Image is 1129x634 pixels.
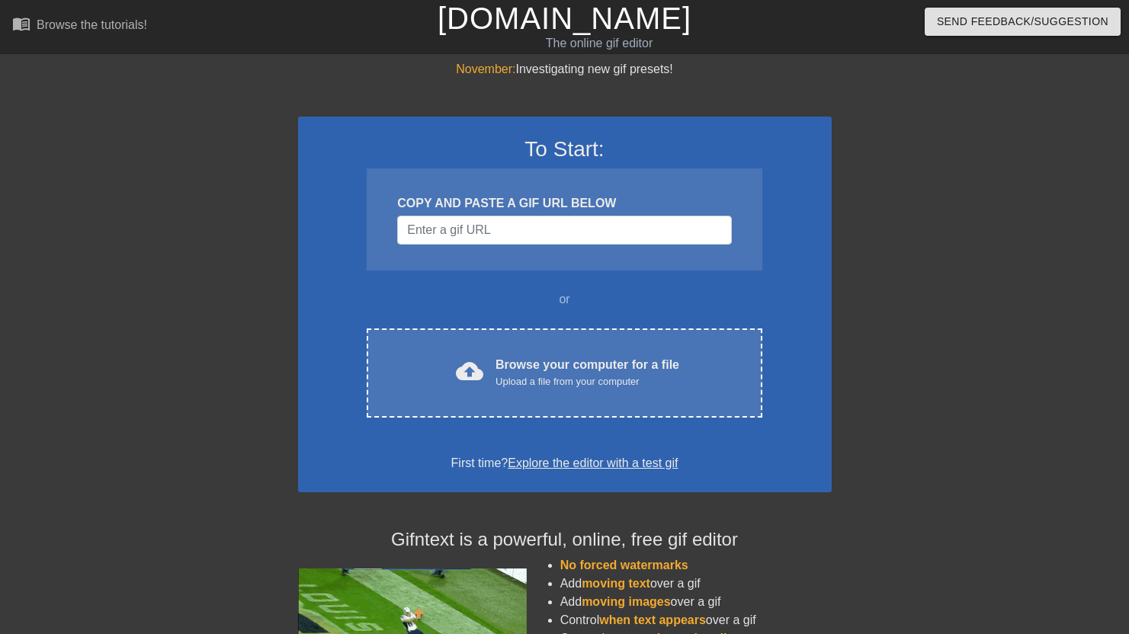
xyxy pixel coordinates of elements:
a: Browse the tutorials! [12,14,147,38]
span: moving images [582,595,670,608]
span: November: [456,62,515,75]
li: Control over a gif [560,611,832,629]
a: Explore the editor with a test gif [508,456,678,469]
div: The online gif editor [384,34,815,53]
span: No forced watermarks [560,559,688,572]
div: Upload a file from your computer [496,374,679,389]
span: menu_book [12,14,30,33]
span: moving text [582,577,650,590]
div: COPY AND PASTE A GIF URL BELOW [397,194,731,213]
div: Investigating new gif presets! [298,60,832,78]
div: First time? [318,454,812,472]
h4: Gifntext is a powerful, online, free gif editor [298,529,832,551]
span: when text appears [599,613,706,626]
div: Browse your computer for a file [496,356,679,389]
div: or [338,290,792,309]
li: Add over a gif [560,593,832,611]
a: [DOMAIN_NAME] [438,2,691,35]
h3: To Start: [318,136,812,162]
li: Add over a gif [560,575,832,593]
button: Send Feedback/Suggestion [925,8,1121,36]
input: Username [397,216,731,245]
span: Send Feedback/Suggestion [937,12,1108,31]
span: cloud_upload [456,357,483,385]
div: Browse the tutorials! [37,18,147,31]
